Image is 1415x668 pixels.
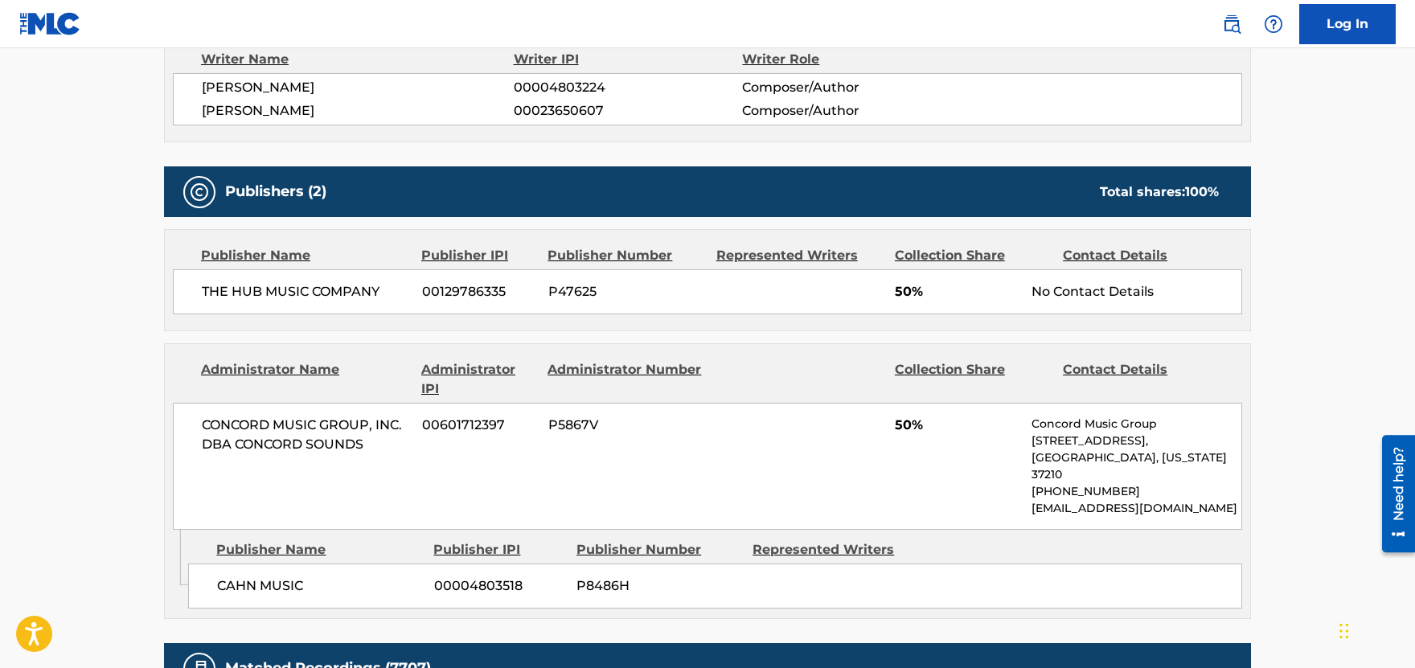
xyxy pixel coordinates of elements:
[895,416,1019,435] span: 50%
[421,246,535,265] div: Publisher IPI
[514,50,743,69] div: Writer IPI
[895,282,1019,301] span: 50%
[742,78,950,97] span: Composer/Author
[190,182,209,202] img: Publishers
[576,540,740,559] div: Publisher Number
[202,416,410,454] span: CONCORD MUSIC GROUP, INC. DBA CONCORD SOUNDS
[422,282,536,301] span: 00129786335
[1257,8,1290,40] div: Help
[1216,8,1248,40] a: Public Search
[1063,360,1219,399] div: Contact Details
[548,246,703,265] div: Publisher Number
[1032,282,1241,301] div: No Contact Details
[1032,500,1241,517] p: [EMAIL_ADDRESS][DOMAIN_NAME]
[742,101,950,121] span: Composer/Author
[433,540,564,559] div: Publisher IPI
[1063,246,1219,265] div: Contact Details
[216,540,421,559] div: Publisher Name
[421,360,535,399] div: Administrator IPI
[202,101,514,121] span: [PERSON_NAME]
[1264,14,1283,34] img: help
[19,12,81,35] img: MLC Logo
[514,101,742,121] span: 00023650607
[716,246,883,265] div: Represented Writers
[434,576,564,596] span: 00004803518
[548,360,703,399] div: Administrator Number
[201,246,409,265] div: Publisher Name
[548,416,704,435] span: P5867V
[422,416,536,435] span: 00601712397
[753,540,917,559] div: Represented Writers
[742,50,950,69] div: Writer Role
[1185,184,1219,199] span: 100 %
[202,282,410,301] span: THE HUB MUSIC COMPANY
[514,78,742,97] span: 00004803224
[225,182,326,201] h5: Publishers (2)
[1032,449,1241,483] p: [GEOGRAPHIC_DATA], [US_STATE] 37210
[1339,607,1349,655] div: Drag
[1032,432,1241,449] p: [STREET_ADDRESS],
[1100,182,1219,202] div: Total shares:
[1370,427,1415,560] iframe: Resource Center
[217,576,422,596] span: CAHN MUSIC
[895,360,1051,399] div: Collection Share
[1032,483,1241,500] p: [PHONE_NUMBER]
[1335,591,1415,668] iframe: Chat Widget
[576,576,740,596] span: P8486H
[895,246,1051,265] div: Collection Share
[201,50,514,69] div: Writer Name
[1299,4,1396,44] a: Log In
[548,282,704,301] span: P47625
[1222,14,1241,34] img: search
[201,360,409,399] div: Administrator Name
[1032,416,1241,432] p: Concord Music Group
[202,78,514,97] span: [PERSON_NAME]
